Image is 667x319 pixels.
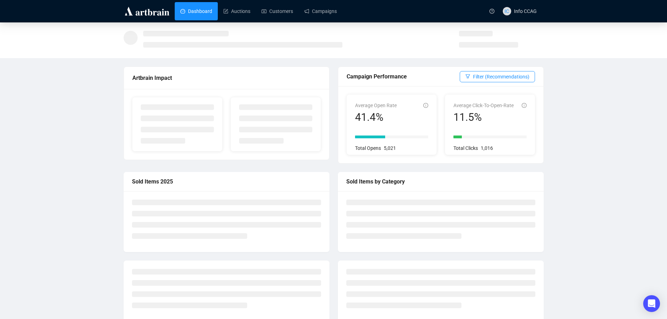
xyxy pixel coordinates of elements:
div: Open Intercom Messenger [643,295,660,312]
div: 11.5% [453,111,514,124]
img: logo [124,6,171,17]
a: Customers [262,2,293,20]
a: Campaigns [304,2,337,20]
span: 5,021 [384,145,396,151]
span: Average Open Rate [355,103,397,108]
span: Info CCAG [514,8,537,14]
span: Filter (Recommendations) [473,73,529,81]
span: filter [465,74,470,79]
span: Average Click-To-Open-Rate [453,103,514,108]
a: Auctions [223,2,250,20]
span: info-circle [522,103,527,108]
a: Dashboard [180,2,212,20]
div: Sold Items 2025 [132,177,321,186]
span: IC [505,7,509,15]
div: 41.4% [355,111,397,124]
div: Campaign Performance [347,72,460,81]
span: Total Clicks [453,145,478,151]
span: 1,016 [481,145,493,151]
span: question-circle [489,9,494,14]
span: info-circle [423,103,428,108]
button: Filter (Recommendations) [460,71,535,82]
div: Artbrain Impact [132,74,321,82]
span: Total Opens [355,145,381,151]
div: Sold Items by Category [346,177,535,186]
